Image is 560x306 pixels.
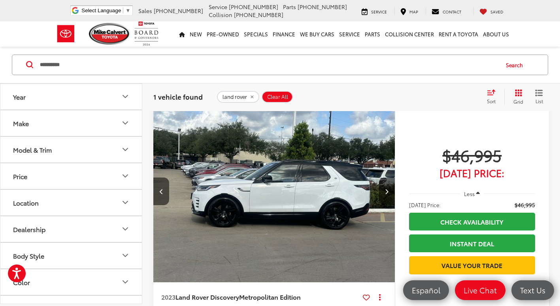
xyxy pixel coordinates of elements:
[270,21,298,47] a: Finance
[13,252,44,259] div: Body Style
[487,98,496,104] span: Sort
[153,178,169,205] button: Previous image
[0,137,143,162] button: Model & TrimModel & Trim
[121,172,130,181] div: Price
[121,198,130,208] div: Location
[125,8,130,13] span: ▼
[409,169,535,177] span: [DATE] Price:
[464,190,475,197] span: Less
[81,8,121,13] span: Select Language
[473,7,509,15] a: My Saved Vehicles
[13,225,45,233] div: Dealership
[81,8,130,13] a: Select Language​
[409,256,535,274] a: Value Your Trade
[0,163,143,189] button: PricePrice
[161,293,360,301] a: 2023Land Rover DiscoveryMetropolitan Edition
[13,119,29,127] div: Make
[153,101,396,282] div: 2023 Land Rover Discovery Metropolitan Edition 2
[241,21,270,47] a: Specials
[13,172,27,180] div: Price
[13,146,52,153] div: Model & Trim
[490,9,503,15] span: Saved
[234,11,283,19] span: [PHONE_NUMBER]
[229,3,278,11] span: [PHONE_NUMBER]
[121,278,130,287] div: Color
[89,23,131,45] img: Mike Calvert Toyota
[498,55,534,75] button: Search
[0,110,143,136] button: MakeMake
[460,187,484,201] button: Less
[161,292,175,301] span: 2023
[0,269,143,295] button: ColorColor
[154,7,203,15] span: [PHONE_NUMBER]
[187,21,204,47] a: New
[408,285,444,295] span: Español
[379,294,381,300] span: dropdown dots
[177,21,187,47] a: Home
[426,7,467,15] a: Contact
[436,21,481,47] a: Rent a Toyota
[298,3,347,11] span: [PHONE_NUMBER]
[409,213,535,230] a: Check Availability
[511,280,554,300] a: Text Us
[0,243,143,268] button: Body StyleBody Style
[409,234,535,252] a: Instant Deal
[121,145,130,155] div: Model & Trim
[337,21,362,47] a: Service
[455,280,505,300] a: Live Chat
[513,98,523,105] span: Grid
[529,89,549,105] button: List View
[0,84,143,110] button: YearYear
[515,201,535,209] span: $46,995
[373,290,387,304] button: Actions
[153,101,396,283] img: 2023 Land Rover Discovery Metropolitan Edition
[217,91,259,103] button: remove land%20rover
[175,292,239,301] span: Land Rover Discovery
[13,93,26,100] div: Year
[504,89,529,105] button: Grid View
[153,92,203,101] span: 1 vehicle found
[39,55,498,74] input: Search by Make, Model, or Keyword
[403,280,449,300] a: Español
[409,9,418,15] span: Map
[0,216,143,242] button: DealershipDealership
[13,199,39,206] div: Location
[121,251,130,261] div: Body Style
[362,21,383,47] a: Parts
[209,11,232,19] span: Collision
[209,3,227,11] span: Service
[481,21,511,47] a: About Us
[262,91,293,103] button: Clear All
[121,225,130,234] div: Dealership
[394,7,424,15] a: Map
[483,89,504,105] button: Select sort value
[356,7,393,15] a: Service
[379,178,395,205] button: Next image
[298,21,337,47] a: WE BUY CARS
[0,190,143,215] button: LocationLocation
[204,21,241,47] a: Pre-Owned
[121,119,130,128] div: Make
[443,9,461,15] span: Contact
[121,92,130,102] div: Year
[409,201,441,209] span: [DATE] Price:
[267,94,288,100] span: Clear All
[138,7,152,15] span: Sales
[516,285,549,295] span: Text Us
[535,98,543,104] span: List
[383,21,436,47] a: Collision Center
[409,145,535,165] span: $46,995
[51,21,81,47] img: Toyota
[283,3,296,11] span: Parts
[153,101,396,282] a: 2023 Land Rover Discovery Metropolitan Edition2023 Land Rover Discovery Metropolitan Edition2023 ...
[460,285,501,295] span: Live Chat
[222,94,247,100] span: land rover
[371,9,387,15] span: Service
[13,278,30,286] div: Color
[239,292,301,301] span: Metropolitan Edition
